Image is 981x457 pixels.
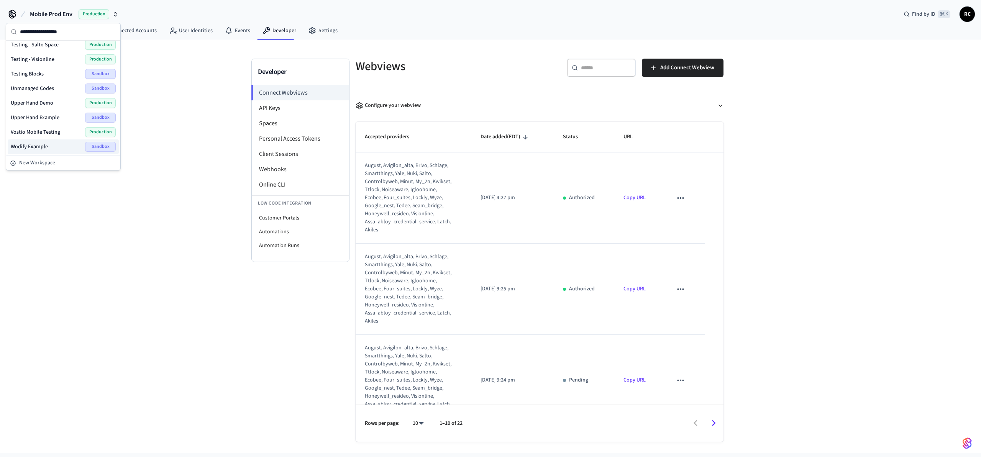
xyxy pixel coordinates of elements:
li: Spaces [252,116,349,131]
li: Automations [252,225,349,239]
div: Suggestions [6,41,120,156]
span: Find by ID [912,10,935,18]
p: Pending [569,376,588,384]
a: Events [219,24,256,38]
span: Testing - Salto Space [11,41,59,49]
p: [DATE] 4:27 pm [481,194,545,202]
span: Upper Hand Example [11,114,59,121]
li: Client Sessions [252,146,349,162]
img: SeamLogoGradient.69752ec5.svg [963,437,972,449]
a: Developer [256,24,302,38]
a: Copy URL [623,285,646,293]
button: Go to next page [705,414,723,432]
h3: Developer [258,67,343,77]
p: Rows per page: [365,419,400,428]
span: Add Connect Webview [660,63,714,73]
span: Production [85,127,116,137]
span: Accepted providers [365,131,419,143]
span: Production [79,9,109,19]
span: Testing Blocks [11,70,44,78]
span: Sandbox [85,142,116,152]
a: Settings [302,24,344,38]
span: RC [960,7,974,21]
button: RC [960,7,975,22]
span: URL [623,131,643,143]
p: Authorized [569,285,595,293]
div: august, avigilon_alta, brivo, schlage, smartthings, yale, nuki, salto, controlbyweb, minut, my_2n... [365,344,453,416]
li: Customer Portals [252,211,349,225]
span: Vostio Mobile Testing [11,128,60,136]
li: Connect Webviews [251,85,349,100]
div: 10 [409,418,427,429]
span: Mobile Prod Env [30,10,72,19]
li: Personal Access Tokens [252,131,349,146]
button: Configure your webview [356,95,723,116]
span: Date added(EDT) [481,131,530,143]
a: Copy URL [623,194,646,201]
span: Wodify Example [11,143,48,151]
button: Add Connect Webview [642,59,723,77]
a: User Identities [163,24,219,38]
p: [DATE] 9:24 pm [481,376,545,384]
span: ⌘ K [938,10,950,18]
div: Configure your webview [356,102,421,110]
span: Production [85,40,116,50]
div: august, avigilon_alta, brivo, schlage, smartthings, yale, nuki, salto, controlbyweb, minut, my_2n... [365,253,453,325]
li: API Keys [252,100,349,116]
p: [DATE] 9:25 pm [481,285,545,293]
span: Testing - Visionline [11,56,54,63]
span: Upper Hand Demo [11,99,53,107]
span: Production [85,54,116,64]
a: Connected Accounts [94,24,163,38]
li: Low Code Integration [252,195,349,211]
li: Online CLI [252,177,349,192]
li: Automation Runs [252,239,349,252]
li: Webhooks [252,162,349,177]
span: Production [85,98,116,108]
p: Authorized [569,194,595,202]
span: Status [563,131,588,143]
h5: Webviews [356,59,535,74]
div: Find by ID⌘ K [897,7,956,21]
p: 1–10 of 22 [440,419,463,428]
span: Sandbox [85,113,116,123]
a: Copy URL [623,376,646,384]
div: august, avigilon_alta, brivo, schlage, smartthings, yale, nuki, salto, controlbyweb, minut, my_2n... [365,162,453,234]
span: Sandbox [85,84,116,93]
span: Sandbox [85,69,116,79]
span: New Workspace [19,159,55,167]
button: New Workspace [7,157,120,169]
span: Unmanaged Codes [11,85,54,92]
